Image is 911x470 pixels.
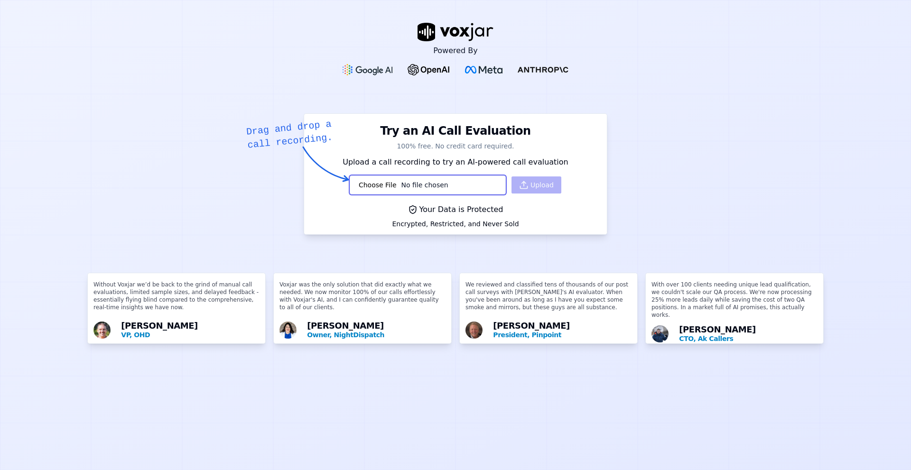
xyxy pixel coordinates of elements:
img: Avatar [651,325,669,342]
p: Voxjar was the only solution that did exactly what we needed. We now monitor 100% of our calls ef... [279,281,446,319]
img: Meta Logo [465,66,502,74]
p: President, Pinpoint [493,330,632,340]
p: Upload a call recording to try an AI-powered call evaluation [310,157,601,168]
p: VP, OHD [121,330,260,340]
p: With over 100 clients needing unique lead qualification, we couldn't scale our QA process. We're ... [651,281,818,323]
div: [PERSON_NAME] [307,322,446,340]
p: Owner, NightDispatch [307,330,446,340]
div: [PERSON_NAME] [121,322,260,340]
p: 100% free. No credit card required. [310,141,601,151]
div: Encrypted, Restricted, and Never Sold [392,219,519,229]
img: Avatar [279,322,297,339]
img: Avatar [465,322,483,339]
div: [PERSON_NAME] [679,325,818,343]
h1: Try an AI Call Evaluation [380,123,530,138]
img: OpenAI Logo [408,64,450,75]
p: Without Voxjar we’d be back to the grind of manual call evaluations, limited sample sizes, and de... [93,281,260,319]
div: [PERSON_NAME] [493,322,632,340]
img: Google gemini Logo [343,64,393,75]
div: Your Data is Protected [392,204,519,215]
img: voxjar logo [418,23,493,41]
p: Powered By [433,45,478,56]
p: CTO, Ak Callers [679,334,818,343]
input: Upload a call recording [350,175,506,195]
img: Avatar [93,322,111,339]
p: We reviewed and classified tens of thousands of our post call surveys with [PERSON_NAME]'s AI eva... [465,281,632,319]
